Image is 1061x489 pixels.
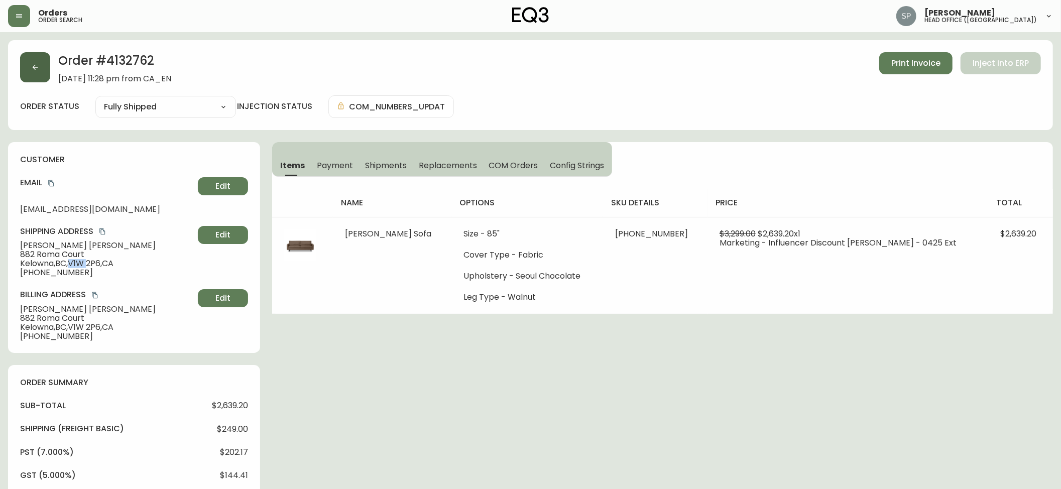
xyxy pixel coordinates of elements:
[512,7,549,23] img: logo
[198,289,248,307] button: Edit
[1000,228,1036,239] span: $2,639.20
[20,423,124,434] h4: Shipping ( Freight Basic )
[38,9,67,17] span: Orders
[896,6,916,26] img: 0cb179e7bf3690758a1aaa5f0aafa0b4
[459,197,595,208] h4: options
[20,268,194,277] span: [PHONE_NUMBER]
[463,229,591,238] li: Size - 85"
[720,228,756,239] span: $3,299.00
[891,58,940,69] span: Print Invoice
[20,205,194,214] span: [EMAIL_ADDRESS][DOMAIN_NAME]
[38,17,82,23] h5: order search
[237,101,312,112] h4: injection status
[758,228,800,239] span: $2,639.20 x 1
[20,259,194,268] span: Kelowna , BC , V1W 2P6 , CA
[20,400,66,411] h4: sub-total
[20,314,194,323] span: 882 Roma Court
[220,448,248,457] span: $202.17
[20,101,79,112] label: order status
[345,228,431,239] span: [PERSON_NAME] Sofa
[20,289,194,300] h4: Billing Address
[419,160,477,171] span: Replacements
[924,9,995,17] span: [PERSON_NAME]
[212,401,248,410] span: $2,639.20
[463,293,591,302] li: Leg Type - Walnut
[20,323,194,332] span: Kelowna , BC , V1W 2P6 , CA
[716,197,980,208] h4: price
[996,197,1045,208] h4: total
[20,377,248,388] h4: order summary
[463,272,591,281] li: Upholstery - Seoul Chocolate
[20,470,76,481] h4: gst (5.000%)
[198,177,248,195] button: Edit
[463,251,591,260] li: Cover Type - Fabric
[217,425,248,434] span: $249.00
[611,197,699,208] h4: sku details
[280,160,305,171] span: Items
[20,332,194,341] span: [PHONE_NUMBER]
[341,197,444,208] h4: name
[20,226,194,237] h4: Shipping Address
[720,237,957,249] span: Marketing - Influencer Discount [PERSON_NAME] - 0425 Ext
[20,241,194,250] span: [PERSON_NAME] [PERSON_NAME]
[20,177,194,188] h4: Email
[20,250,194,259] span: 882 Roma Court
[615,228,688,239] span: [PHONE_NUMBER]
[365,160,407,171] span: Shipments
[550,160,604,171] span: Config Strings
[20,447,74,458] h4: pst (7.000%)
[317,160,353,171] span: Payment
[198,226,248,244] button: Edit
[46,178,56,188] button: copy
[924,17,1037,23] h5: head office ([GEOGRAPHIC_DATA])
[58,52,171,74] h2: Order # 4132762
[220,471,248,480] span: $144.41
[20,154,248,165] h4: customer
[215,293,230,304] span: Edit
[20,305,194,314] span: [PERSON_NAME] [PERSON_NAME]
[879,52,953,74] button: Print Invoice
[58,74,171,83] span: [DATE] 11:28 pm from CA_EN
[215,181,230,192] span: Edit
[284,229,316,262] img: cabc7a46-1d13-4a21-bc52-9ffe6b22d990.jpg
[489,160,538,171] span: COM Orders
[90,290,100,300] button: copy
[215,229,230,240] span: Edit
[97,226,107,236] button: copy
